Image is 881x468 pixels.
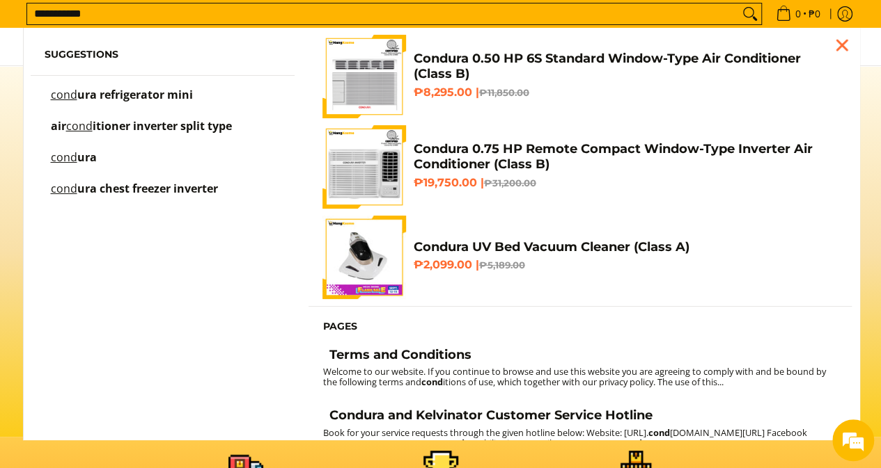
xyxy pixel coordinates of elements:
[413,51,838,82] h4: Condura 0.50 HP 6S Standard Window-Type Air Conditioner (Class B)
[806,9,822,19] span: ₱0
[51,152,97,177] p: condura
[793,9,803,19] span: 0
[322,321,838,333] h6: Pages
[51,150,77,165] mark: cond
[77,150,97,165] span: ura
[322,347,838,366] a: Terms and Conditions
[322,365,825,388] small: Welcome to our website. If you continue to browse and use this website you are agreeing to comply...
[322,426,806,449] small: Book for your service requests through the given hotline below: Website: [URL]. [DOMAIN_NAME][URL...
[322,408,838,427] a: Condura and Kelvinator Customer Service Hotline
[81,143,192,284] span: We're online!
[478,87,529,98] del: ₱11,850.00
[77,87,193,102] span: ura refrigerator mini
[620,437,641,449] strong: cond
[483,177,536,188] del: ₱31,200.00
[442,437,464,449] strong: Cond
[228,7,262,40] div: Minimize live chat window
[93,118,232,134] span: itioner inverter split type
[413,141,838,172] h4: Condura 0.75 HP Remote Compact Window-Type Inverter Air Conditioner (Class B)
[45,49,281,61] h6: Suggestions
[77,181,218,196] span: ura chest freezer inverter
[51,181,77,196] mark: cond
[322,216,838,299] a: Condura UV Bed Vacuum Cleaner (Class A) Condura UV Bed Vacuum Cleaner (Class A) ₱2,099.00 |₱5,189.00
[322,35,838,118] a: condura-wrac-6s-premium-mang-kosme Condura 0.50 HP 6S Standard Window-Type Air Conditioner (Class...
[421,376,442,388] strong: cond
[329,347,471,363] h4: Terms and Conditions
[66,118,93,134] mark: cond
[413,239,838,255] h4: Condura UV Bed Vacuum Cleaner (Class A)
[648,426,669,439] strong: cond
[329,408,652,423] h4: Condura and Kelvinator Customer Service Hotline
[45,184,281,208] a: condura chest freezer inverter
[322,216,406,299] img: Condura UV Bed Vacuum Cleaner (Class A)
[45,121,281,145] a: air conditioner inverter split type
[72,78,234,96] div: Chat with us now
[45,152,281,177] a: condura
[322,35,406,118] img: condura-wrac-6s-premium-mang-kosme
[322,125,838,209] a: Condura 0.75 HP Remote Compact Window-Type Inverter Air Conditioner (Class B) Condura 0.75 HP Rem...
[51,118,66,134] span: air
[413,176,838,190] h6: ₱19,750.00 |
[51,184,218,208] p: condura chest freezer inverter
[832,35,852,56] div: Close pop up
[478,259,524,271] del: ₱5,189.00
[51,87,77,102] mark: cond
[413,258,838,272] h6: ₱2,099.00 |
[739,3,761,24] button: Search
[7,316,265,365] textarea: Type your message and hit 'Enter'
[772,6,825,22] span: •
[51,90,193,114] p: condura refrigerator mini
[45,90,281,114] a: condura refrigerator mini
[51,121,232,145] p: air conditioner inverter split type
[322,125,406,209] img: Condura 0.75 HP Remote Compact Window-Type Inverter Air Conditioner (Class B)
[413,86,838,99] h6: ₱8,295.00 |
